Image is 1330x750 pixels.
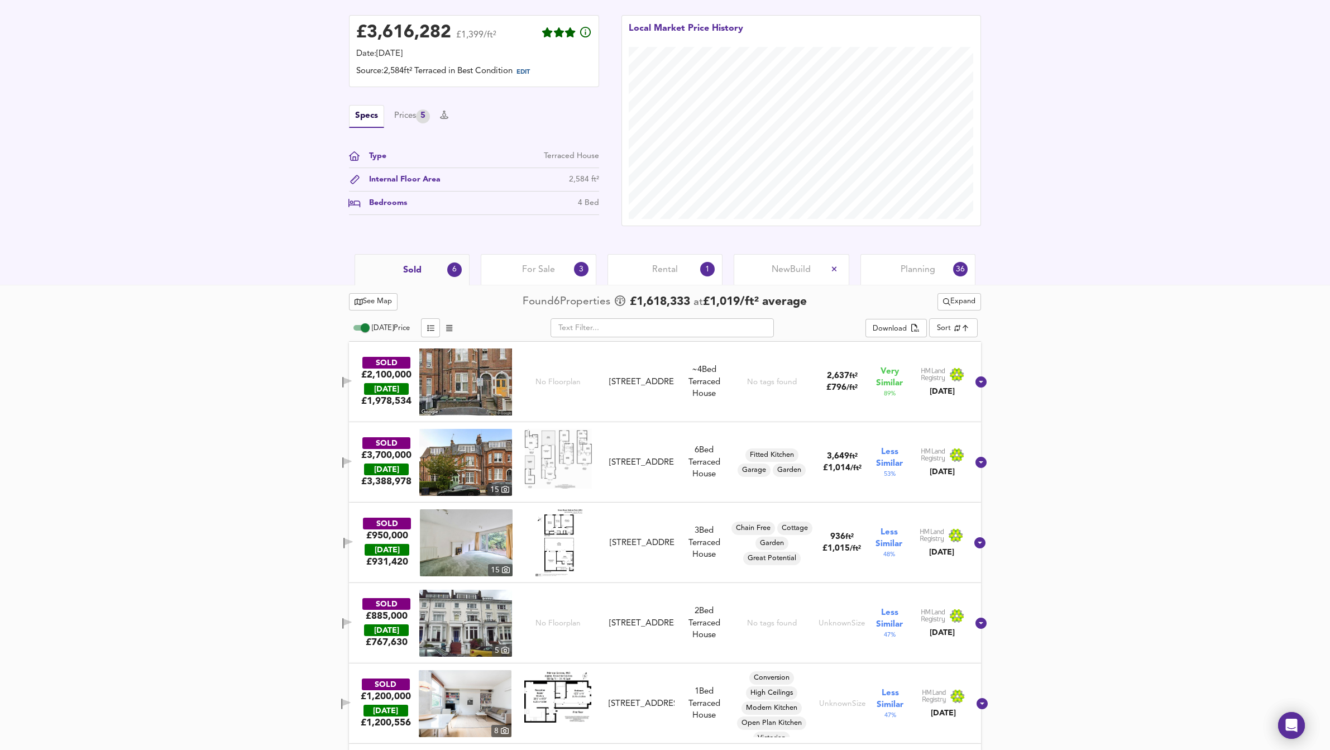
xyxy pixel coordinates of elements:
img: property thumbnail [419,429,512,496]
span: Great Potential [743,553,801,563]
div: 3 Bed Terraced House [679,525,729,561]
span: Modern Kitchen [741,703,802,713]
span: 89 % [884,389,896,398]
span: Less Similar [875,527,902,550]
div: No tags found [747,618,797,629]
div: Source: 2,584ft² Terraced in Best Condition [356,65,592,80]
div: split button [865,319,926,338]
svg: Show Details [973,536,987,550]
div: Great Potential [743,552,801,565]
div: [DATE] [921,466,964,477]
div: Conversion [749,671,794,685]
div: High Ceilings [746,686,797,700]
input: Text Filter... [551,318,774,337]
div: split button [937,293,981,310]
div: SOLD [363,518,411,529]
span: £ 1,200,556 [361,716,411,729]
div: 36 [953,262,968,276]
span: 936 [830,533,845,541]
div: SOLD£3,700,000 [DATE]£3,388,978property thumbnail 15 Floorplan[STREET_ADDRESS]6Bed Terraced House... [349,422,981,503]
div: Sort [929,318,978,337]
span: £ 767,630 [366,636,408,648]
a: property thumbnail 8 [419,670,511,737]
div: We've estimated the total number of bedrooms from EPC data (8 heated rooms) [679,364,729,376]
svg: Show Details [975,697,989,710]
img: Land Registry [921,609,964,623]
span: Garden [773,465,806,475]
div: [DATE] [921,386,964,397]
div: [DATE] [364,383,409,395]
div: £3,700,000 [361,449,412,461]
span: £ 1,978,534 [361,395,412,407]
a: property thumbnail 5 [419,590,512,657]
span: Very Similar [876,366,903,389]
span: 2,637 [827,372,849,380]
span: £ 1,014 [823,464,862,472]
span: / ft² [850,465,862,472]
span: ft² [849,372,858,380]
img: Floorplan [525,429,592,489]
div: £885,000 [366,610,408,622]
div: Garden [755,537,788,550]
button: Download [865,319,926,338]
div: [DATE] [364,464,409,475]
div: Chain Free [731,522,775,535]
span: Less Similar [876,607,903,630]
div: Open Plan Kitchen [737,716,806,730]
div: Unknown Size [819,699,866,709]
div: [DATE] [921,627,964,638]
div: [DATE] [920,547,963,558]
span: £ 931,420 [366,556,408,568]
span: £ 796 [826,384,858,392]
div: Fitted Kitchen [745,448,798,462]
span: New Build [772,264,811,276]
span: 3,649 [827,452,849,461]
div: Open Intercom Messenger [1278,712,1305,739]
span: Conversion [749,673,794,683]
span: Garden [755,538,788,548]
div: Garage [738,464,771,477]
div: [DATE] [363,705,408,716]
span: 47 % [884,711,896,720]
span: ft² [845,533,854,541]
span: £ 1,015 [822,544,861,553]
div: £ 3,616,282 [356,25,451,41]
div: 15 [488,564,513,576]
div: SOLD [362,357,410,369]
div: 3 [574,262,589,276]
div: Bedrooms [360,197,407,209]
span: Planning [901,264,935,276]
img: Land Registry [921,367,964,382]
div: Garden [773,464,806,477]
div: 2 Bed Terraced House [679,605,729,641]
div: 2,584 ft² [569,174,599,185]
div: Date: [DATE] [356,48,592,60]
div: £2,100,000 [361,369,412,381]
span: ft² [849,453,858,460]
div: Modern Kitchen [741,701,802,715]
a: property thumbnail 15 [420,509,513,576]
span: / ft² [846,384,858,391]
div: SOLD [362,598,410,610]
div: [STREET_ADDRESS] [609,376,674,388]
div: 1 Bed Terraced House [679,686,729,722]
span: £ 3,388,978 [361,475,412,488]
span: 47 % [884,630,896,639]
span: Victorian [753,733,790,743]
span: Sold [403,264,422,276]
div: Terraced House [679,364,729,400]
span: £1,399/ft² [456,31,496,47]
button: Specs [349,105,384,128]
div: 15 [487,484,512,496]
span: Garage [738,465,771,475]
div: 8 [491,725,511,737]
div: Internal Floor Area [360,174,441,185]
div: Prices [394,109,430,123]
div: [DATE] [922,708,965,719]
div: Sort [937,323,951,333]
div: SOLD£2,100,000 [DATE]£1,978,534No Floorplan[STREET_ADDRESS]~4Bed Terraced HouseNo tags found2,637... [349,342,981,422]
div: 6 Bed Terraced House [679,445,729,480]
button: See Map [349,293,398,310]
div: [STREET_ADDRESS] [609,457,674,469]
div: 5 [492,644,512,657]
